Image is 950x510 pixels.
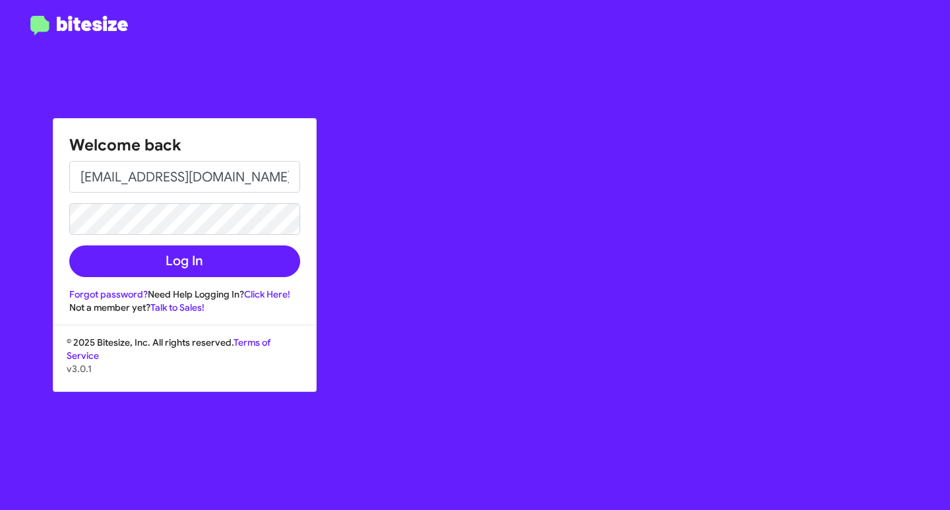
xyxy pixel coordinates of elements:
p: v3.0.1 [67,362,303,375]
h1: Welcome back [69,135,300,156]
a: Terms of Service [67,336,270,362]
input: Email address [69,161,300,193]
div: © 2025 Bitesize, Inc. All rights reserved. [53,336,316,391]
div: Need Help Logging In? [69,288,300,301]
a: Forgot password? [69,288,148,300]
a: Talk to Sales! [150,302,205,313]
button: Log In [69,245,300,277]
div: Not a member yet? [69,301,300,314]
a: Click Here! [244,288,290,300]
